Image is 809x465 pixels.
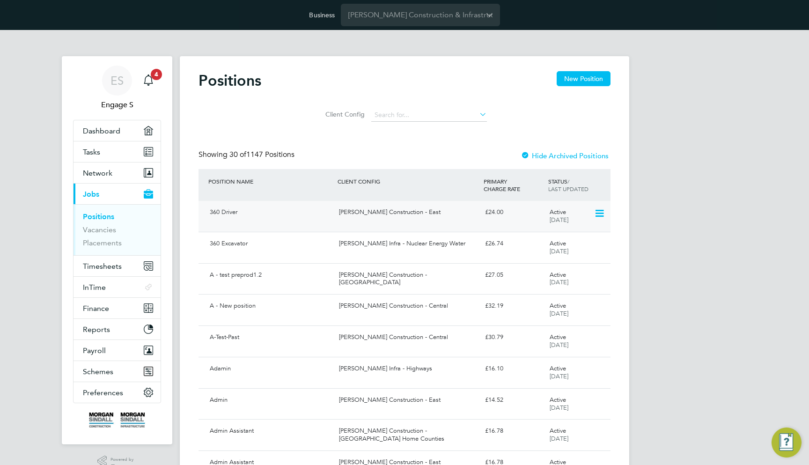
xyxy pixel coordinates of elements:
[74,120,161,141] a: Dashboard
[74,382,161,403] button: Preferences
[206,236,335,251] div: 360 Excavator
[74,340,161,361] button: Payroll
[83,238,122,247] a: Placements
[83,225,116,234] a: Vacancies
[83,212,114,221] a: Positions
[309,11,335,19] label: Business
[83,148,100,156] span: Tasks
[481,205,546,220] div: £24.00
[371,109,487,122] input: Search for...
[83,367,113,376] span: Schemes
[73,99,161,111] span: Engage S
[206,423,335,439] div: Admin Assistant
[546,173,610,197] div: STATUS
[550,427,566,435] span: Active
[206,205,335,220] div: 360 Driver
[550,341,568,349] span: [DATE]
[110,456,137,464] span: Powered by
[74,184,161,204] button: Jobs
[550,208,566,216] span: Active
[110,74,124,87] span: ES
[567,177,569,185] span: /
[335,361,481,376] div: [PERSON_NAME] Infra - Highways
[206,267,335,283] div: A - test preprod1.2
[550,302,566,310] span: Active
[73,413,161,428] a: Go to home page
[83,346,106,355] span: Payroll
[229,150,294,159] span: 1147 Positions
[83,262,122,271] span: Timesheets
[74,319,161,340] button: Reports
[557,71,610,86] button: New Position
[199,150,296,160] div: Showing
[481,173,546,197] div: PRIMARY CHARGE RATE
[74,256,161,276] button: Timesheets
[548,185,588,192] span: LAST UPDATED
[335,298,481,314] div: [PERSON_NAME] Construction - Central
[335,236,481,251] div: [PERSON_NAME] Infra - Nuclear Energy Water
[206,330,335,345] div: A-Test-Past
[335,330,481,345] div: [PERSON_NAME] Construction - Central
[550,239,566,247] span: Active
[74,277,161,297] button: InTime
[74,162,161,183] button: Network
[83,190,99,199] span: Jobs
[335,392,481,408] div: [PERSON_NAME] Construction - East
[481,361,546,376] div: £16.10
[74,361,161,382] button: Schemes
[206,361,335,376] div: Adamin
[550,333,566,341] span: Active
[481,236,546,251] div: £26.74
[83,283,106,292] span: InTime
[74,141,161,162] a: Tasks
[206,298,335,314] div: A - New position
[335,173,481,190] div: CLIENT CONFIG
[74,204,161,255] div: Jobs
[139,66,158,96] a: 4
[481,298,546,314] div: £32.19
[550,404,568,412] span: [DATE]
[89,413,145,428] img: morgansindall-logo-retina.png
[550,247,568,255] span: [DATE]
[83,169,112,177] span: Network
[83,304,109,313] span: Finance
[83,126,120,135] span: Dashboard
[521,151,609,160] label: Hide Archived Positions
[550,310,568,317] span: [DATE]
[73,66,161,111] a: ESEngage S
[229,150,246,159] span: 30 of
[83,325,110,334] span: Reports
[550,271,566,279] span: Active
[550,216,568,224] span: [DATE]
[772,428,802,458] button: Engage Resource Center
[199,71,261,90] h2: Positions
[74,298,161,318] button: Finance
[481,330,546,345] div: £30.79
[335,267,481,291] div: [PERSON_NAME] Construction - [GEOGRAPHIC_DATA]
[550,435,568,443] span: [DATE]
[323,110,365,118] label: Client Config
[550,396,566,404] span: Active
[83,388,123,397] span: Preferences
[550,278,568,286] span: [DATE]
[62,56,172,444] nav: Main navigation
[481,423,546,439] div: £16.78
[335,423,481,447] div: [PERSON_NAME] Construction - [GEOGRAPHIC_DATA] Home Counties
[151,69,162,80] span: 4
[481,267,546,283] div: £27.05
[206,173,335,190] div: POSITION NAME
[206,392,335,408] div: Admin
[335,205,481,220] div: [PERSON_NAME] Construction - East
[550,364,566,372] span: Active
[481,392,546,408] div: £14.52
[550,372,568,380] span: [DATE]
